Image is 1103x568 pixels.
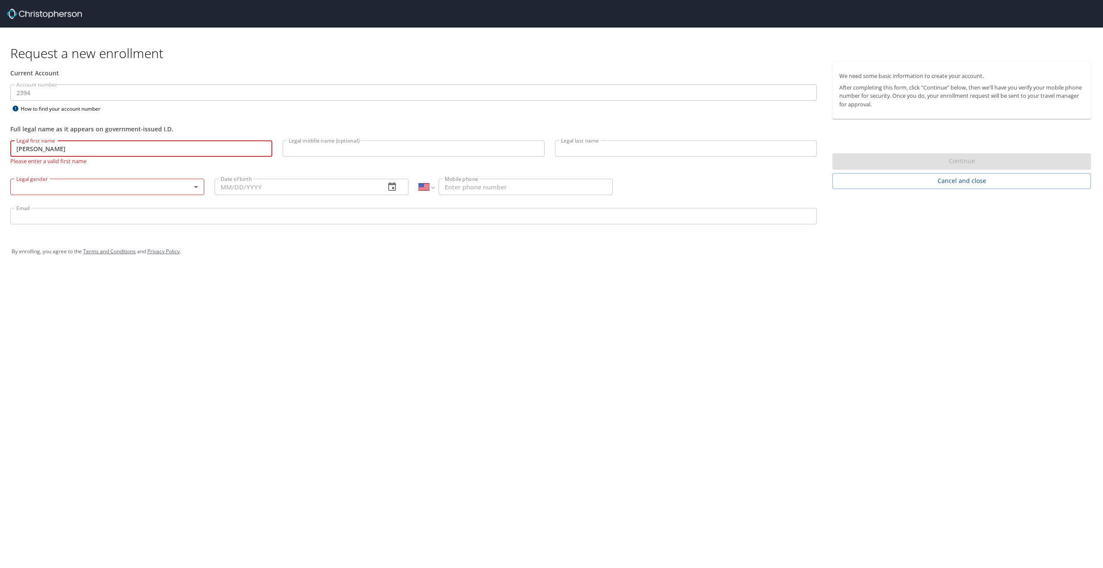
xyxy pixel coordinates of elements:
div: ​ [10,179,204,195]
p: After completing this form, click "Continue" below, then we'll have you verify your mobile phone ... [839,84,1084,109]
a: Privacy Policy [147,248,180,255]
p: We need some basic information to create your account. [839,72,1084,80]
div: By enrolling, you agree to the and . [12,241,1091,262]
input: Enter phone number [439,179,613,195]
div: Current Account [10,68,817,78]
div: How to find your account number [10,103,118,114]
button: Cancel and close [832,173,1091,189]
h1: Request a new enrollment [10,45,1098,62]
p: Please enter a valid first name [10,157,272,165]
a: Terms and Conditions [83,248,136,255]
div: Full legal name as it appears on government-issued I.D. [10,124,817,133]
input: MM/DD/YYYY [215,179,378,195]
img: cbt logo [7,9,82,19]
span: Cancel and close [839,176,1084,186]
